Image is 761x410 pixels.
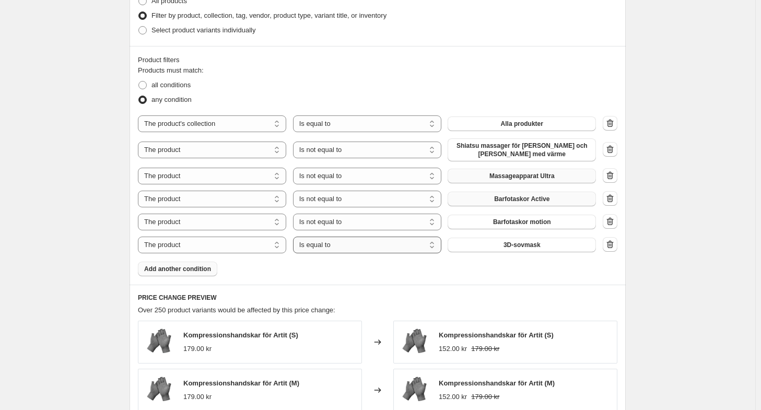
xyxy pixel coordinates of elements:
span: Select product variants individually [151,26,255,34]
span: Over 250 product variants would be affected by this price change: [138,306,335,314]
span: 152.00 kr [439,393,467,401]
span: Add another condition [144,265,211,273]
img: kroppsbutiken-kompressionshandskar-kompressionshandskar-for-artit-1158855512_80x.webp [144,326,175,358]
span: Kompressionshandskar för Artit (S) [439,331,554,339]
span: Shiatsu massager för [PERSON_NAME] och [PERSON_NAME] med värme [454,142,590,158]
span: all conditions [151,81,191,89]
span: Filter by product, collection, tag, vendor, product type, variant title, or inventory [151,11,387,19]
span: Alla produkter [501,120,543,128]
span: any condition [151,96,192,103]
button: Barfotaskor Active [448,192,596,206]
span: Kompressionshandskar för Artit (S) [183,331,298,339]
span: 179.00 kr [471,345,499,353]
div: Product filters [138,55,617,65]
span: 152.00 kr [439,345,467,353]
h6: PRICE CHANGE PREVIEW [138,294,617,302]
span: Barfotaskor Active [494,195,549,203]
button: 3D-sovmask [448,238,596,252]
span: Products must match: [138,66,204,74]
span: 179.00 kr [183,393,212,401]
button: Barfotaskor motion [448,215,596,229]
span: 3D-sovmask [504,241,541,249]
button: Massageapparat Ultra [448,169,596,183]
span: 179.00 kr [471,393,499,401]
span: Kompressionshandskar för Artit (M) [439,379,555,387]
img: kroppsbutiken-kompressionshandskar-kompressionshandskar-for-artit-1158855512_80x.webp [399,326,430,358]
img: kroppsbutiken-kompressionshandskar-kompressionshandskar-for-artit-1158855512_80x.webp [144,374,175,406]
img: kroppsbutiken-kompressionshandskar-kompressionshandskar-for-artit-1158855512_80x.webp [399,374,430,406]
button: Add another condition [138,262,217,276]
span: 179.00 kr [183,345,212,353]
span: Massageapparat Ultra [489,172,555,180]
span: Kompressionshandskar för Artit (M) [183,379,299,387]
button: Alla produkter [448,116,596,131]
span: Barfotaskor motion [493,218,551,226]
button: Shiatsu massager för nacke och rygg med värme [448,138,596,161]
